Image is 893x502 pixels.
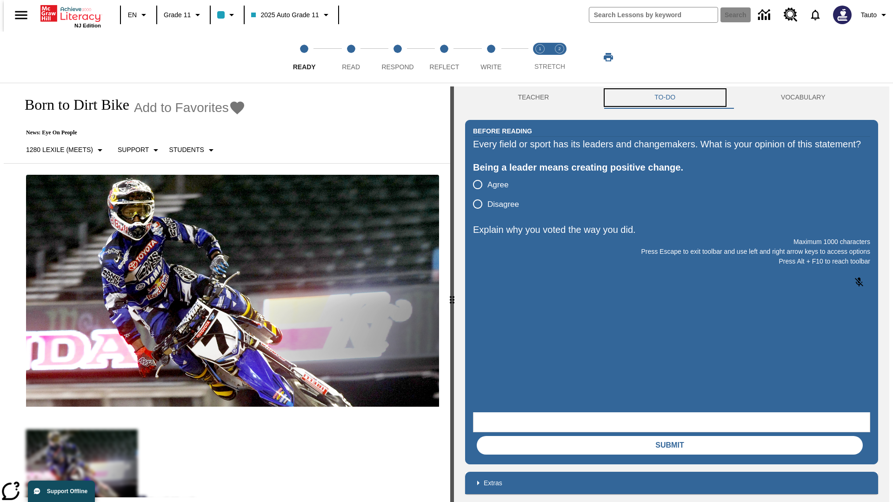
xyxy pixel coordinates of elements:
[7,1,35,29] button: Open side menu
[484,478,502,488] p: Extras
[22,142,109,159] button: Select Lexile, 1280 Lexile (Meets)
[465,472,878,494] div: Extras
[473,237,870,247] p: Maximum 1000 characters
[15,96,129,113] h1: Born to Dirt Bike
[602,86,728,109] button: TO-DO
[473,222,870,237] p: Explain why you voted the way you did.
[134,99,246,116] button: Add to Favorites - Born to Dirt Bike
[539,46,541,51] text: 1
[589,7,718,22] input: search field
[4,7,136,16] body: Explain why you voted the way you did. Maximum 1000 characters Press Alt + F10 to reach toolbar P...
[417,32,471,83] button: Reflect step 4 of 5
[160,7,207,23] button: Grade: Grade 11, Select a grade
[430,63,460,71] span: Reflect
[827,3,857,27] button: Select a new avatar
[324,32,378,83] button: Read step 2 of 5
[473,175,526,214] div: poll
[134,100,229,115] span: Add to Favorites
[26,145,93,155] p: 1280 Lexile (Meets)
[464,32,518,83] button: Write step 5 of 5
[465,86,602,109] button: Teacher
[487,179,508,191] span: Agree
[473,126,532,136] h2: Before Reading
[128,10,137,20] span: EN
[277,32,331,83] button: Ready step 1 of 5
[857,7,893,23] button: Profile/Settings
[247,7,335,23] button: Class: 2025 Auto Grade 11, Select your class
[40,3,101,28] div: Home
[454,86,889,502] div: activity
[593,49,623,66] button: Print
[558,46,560,51] text: 2
[728,86,878,109] button: VOCABULARY
[477,436,863,455] button: Submit
[169,145,204,155] p: Students
[293,63,316,71] span: Ready
[213,7,241,23] button: Class color is light blue. Change class color
[165,142,220,159] button: Select Student
[526,32,553,83] button: Stretch Read step 1 of 2
[381,63,413,71] span: Respond
[534,63,565,70] span: STRETCH
[371,32,425,83] button: Respond step 3 of 5
[833,6,852,24] img: Avatar
[114,142,165,159] button: Scaffolds, Support
[803,3,827,27] a: Notifications
[47,488,87,495] span: Support Offline
[861,10,877,20] span: Tauto
[473,160,870,175] div: Being a leader means creating positive change.
[28,481,95,502] button: Support Offline
[473,137,870,152] div: Every field or sport has its leaders and changemakers. What is your opinion of this statement?
[15,129,246,136] p: News: Eye On People
[342,63,360,71] span: Read
[487,198,519,211] span: Disagree
[164,10,191,20] span: Grade 11
[74,23,101,28] span: NJ Edition
[753,2,778,28] a: Data Center
[546,32,573,83] button: Stretch Respond step 2 of 2
[450,86,454,502] div: Press Enter or Spacebar and then press right and left arrow keys to move the slider
[848,271,870,293] button: Click to activate and allow voice recognition
[26,175,439,407] img: Motocross racer James Stewart flies through the air on his dirt bike.
[480,63,501,71] span: Write
[124,7,153,23] button: Language: EN, Select a language
[473,247,870,257] p: Press Escape to exit toolbar and use left and right arrow keys to access options
[778,2,803,27] a: Resource Center, Will open in new tab
[473,257,870,266] p: Press Alt + F10 to reach toolbar
[118,145,149,155] p: Support
[4,86,450,497] div: reading
[465,86,878,109] div: Instructional Panel Tabs
[251,10,319,20] span: 2025 Auto Grade 11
